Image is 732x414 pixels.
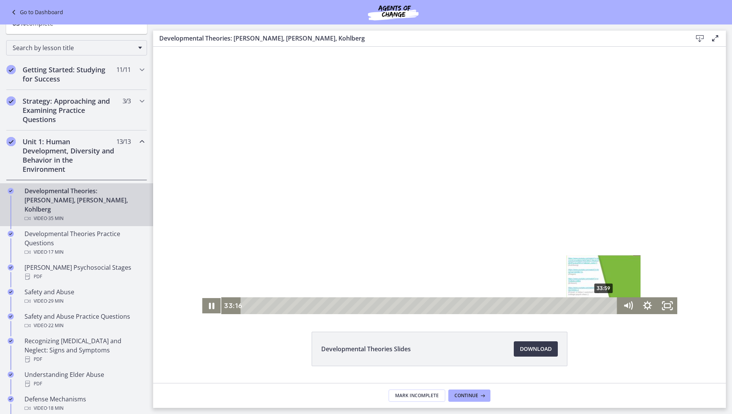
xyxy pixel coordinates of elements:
i: Completed [8,396,14,402]
div: PDF [25,272,144,281]
a: Go to Dashboard [9,8,63,17]
span: 13 / 13 [116,137,131,146]
button: Mute [465,251,485,267]
div: Search by lesson title [6,40,147,55]
img: Agents of Change [347,3,439,21]
button: Continue [448,390,490,402]
i: Completed [7,137,16,146]
div: [PERSON_NAME] Psychosocial Stages [25,263,144,281]
span: 3 / 3 [123,96,131,106]
h2: Unit 1: Human Development, Diversity and Behavior in the Environment [23,137,116,174]
i: Completed [8,338,14,344]
span: · 18 min [47,404,64,413]
div: PDF [25,379,144,388]
span: · 22 min [47,321,64,330]
div: Defense Mechanisms [25,394,144,413]
span: Developmental Theories Slides [321,344,411,354]
i: Completed [8,289,14,295]
div: Safety and Abuse Practice Questions [25,312,144,330]
div: PDF [25,355,144,364]
i: Completed [7,96,16,106]
div: Video [25,248,144,257]
div: Developmental Theories: [PERSON_NAME], [PERSON_NAME], Kohlberg [25,186,144,223]
div: Video [25,404,144,413]
i: Completed [8,313,14,319]
span: Search by lesson title [13,44,134,52]
span: · 35 min [47,214,64,223]
div: Video [25,321,144,330]
div: Understanding Elder Abuse [25,370,144,388]
h2: Strategy: Approaching and Examining Practice Questions [23,96,116,124]
span: · 29 min [47,297,64,306]
span: 11 / 11 [116,65,131,74]
button: Fullscreen [505,251,524,267]
h2: Getting Started: Studying for Success [23,65,116,83]
div: Video [25,214,144,223]
h3: Developmental Theories: [PERSON_NAME], [PERSON_NAME], Kohlberg [159,34,680,43]
span: Continue [454,393,478,399]
span: Mark Incomplete [395,393,439,399]
i: Completed [8,231,14,237]
button: Show settings menu [485,251,505,267]
i: Completed [8,188,14,194]
button: Mark Incomplete [389,390,445,402]
i: Completed [8,372,14,378]
iframe: Video Lesson [153,47,726,314]
div: Safety and Abuse [25,287,144,306]
span: Download [520,344,552,354]
div: Recognizing [MEDICAL_DATA] and Neglect: Signs and Symptoms [25,336,144,364]
span: · 17 min [47,248,64,257]
div: Developmental Theories Practice Questions [25,229,144,257]
i: Completed [7,65,16,74]
i: Completed [8,264,14,271]
a: Download [514,341,558,357]
div: Video [25,297,144,306]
